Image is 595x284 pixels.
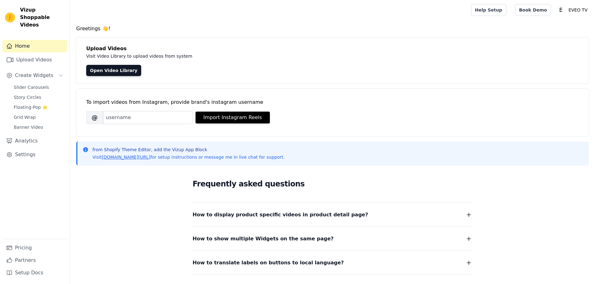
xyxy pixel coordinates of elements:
[20,6,65,29] span: Vizup Shoppable Videos
[14,94,41,100] span: Story Circles
[86,99,579,106] div: To import videos from Instagram, provide brand's instagram username
[10,113,67,122] a: Grid Wrap
[196,112,270,123] button: Import Instagram Reels
[566,4,590,16] p: EVEO TV
[10,93,67,102] a: Story Circles
[193,234,473,243] button: How to show multiple Widgets on the same page?
[2,148,67,161] a: Settings
[193,258,473,267] button: How to translate labels on buttons to local language?
[76,25,589,32] h4: Greetings 👋!
[102,155,151,160] a: [DOMAIN_NAME][URL]
[14,84,49,90] span: Slider Carousels
[86,52,366,60] p: Visit Video Library to upload videos from system
[193,234,334,243] span: How to show multiple Widgets on the same page?
[86,45,579,52] h4: Upload Videos
[86,111,103,124] span: @
[2,254,67,267] a: Partners
[193,210,473,219] button: How to display product specific videos in product detail page?
[2,135,67,147] a: Analytics
[2,267,67,279] a: Setup Docs
[193,258,344,267] span: How to translate labels on buttons to local language?
[14,114,36,120] span: Grid Wrap
[193,210,368,219] span: How to display product specific videos in product detail page?
[556,4,590,16] button: E EVEO TV
[103,111,193,124] input: username
[515,4,551,16] a: Book Demo
[14,124,43,130] span: Banner Video
[92,154,285,160] p: Visit for setup instructions or message me in live chat for support.
[559,7,563,13] text: E
[14,104,47,110] span: Floating-Pop ⭐
[15,72,53,79] span: Create Widgets
[193,178,473,190] h2: Frequently asked questions
[86,65,141,76] a: Open Video Library
[92,147,285,153] p: from Shopify Theme Editor, add the Vizup App Block
[471,4,506,16] a: Help Setup
[5,12,15,22] img: Vizup
[10,83,67,92] a: Slider Carousels
[2,54,67,66] a: Upload Videos
[2,69,67,82] button: Create Widgets
[10,103,67,112] a: Floating-Pop ⭐
[2,242,67,254] a: Pricing
[10,123,67,132] a: Banner Video
[2,40,67,52] a: Home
